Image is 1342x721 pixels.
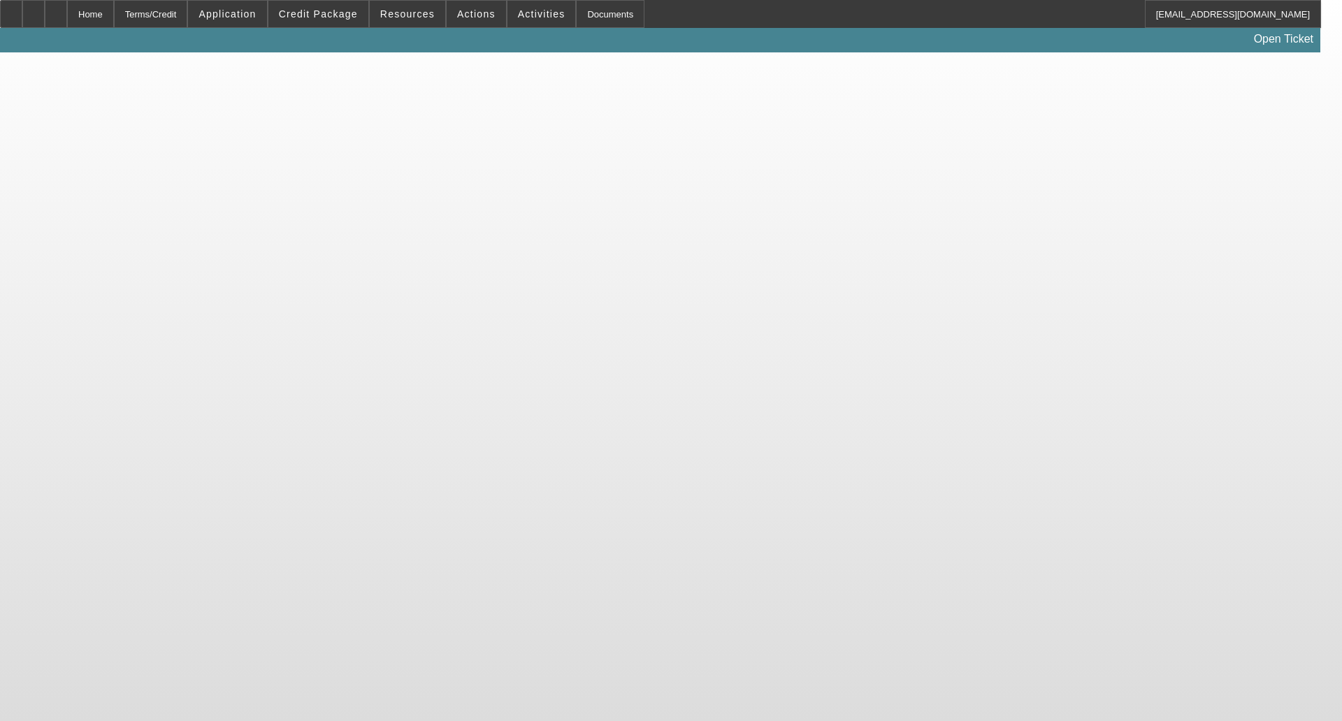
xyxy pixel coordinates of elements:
a: Open Ticket [1248,27,1319,51]
span: Credit Package [279,8,358,20]
button: Application [188,1,266,27]
button: Credit Package [268,1,368,27]
span: Activities [518,8,565,20]
span: Actions [457,8,496,20]
span: Application [199,8,256,20]
button: Activities [507,1,576,27]
button: Actions [447,1,506,27]
button: Resources [370,1,445,27]
span: Resources [380,8,435,20]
